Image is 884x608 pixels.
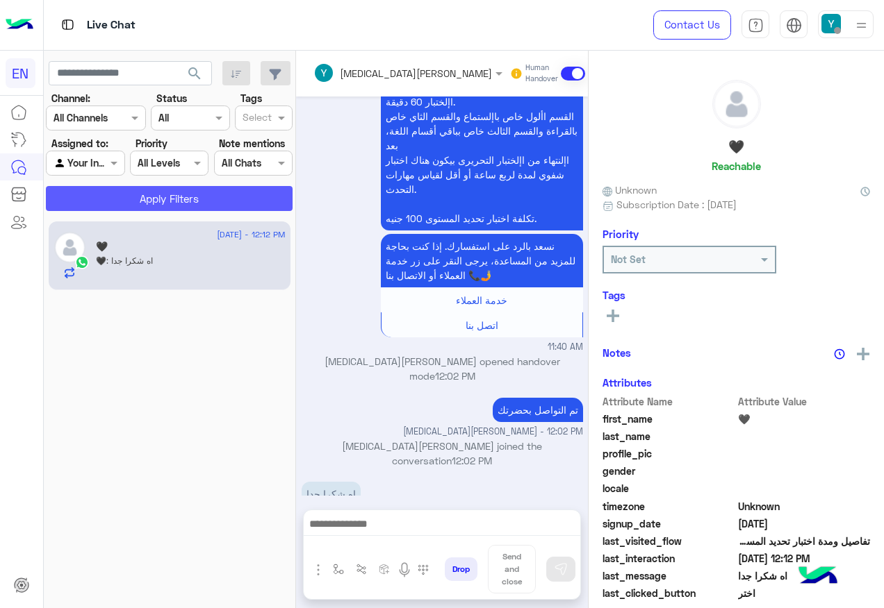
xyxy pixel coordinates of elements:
span: اه شكرا جدا [106,255,153,266]
img: defaultAdmin.png [713,81,760,128]
button: Drop [445,557,477,581]
p: Live Chat [87,16,136,35]
img: profile [853,17,870,34]
span: Unknown [738,499,871,514]
img: tab [786,17,802,33]
img: WhatsApp [75,255,89,269]
button: Trigger scenario [350,558,373,581]
label: Priority [136,136,167,151]
span: null [738,464,871,478]
span: 2025-08-17T09:12:37.839Z [738,551,871,566]
img: send attachment [310,561,327,578]
span: خدمة العملاء [456,294,507,306]
span: search [186,65,203,82]
img: defaultAdmin.png [54,232,85,263]
h5: 🖤 [96,241,108,253]
img: notes [834,348,845,360]
div: EN [6,58,35,88]
span: Attribute Value [738,394,871,409]
label: Tags [240,91,262,105]
h6: Reachable [712,160,761,172]
label: Assigned to: [51,136,108,151]
button: create order [373,558,396,581]
span: signup_date [603,516,735,531]
img: select flow [333,564,344,575]
h6: Attributes [603,376,652,389]
button: search [178,61,212,91]
div: Select [240,110,272,128]
p: 17/8/2025, 12:12 PM [302,482,361,506]
span: locale [603,481,735,496]
span: [DATE] - 12:12 PM [217,228,285,241]
span: 12:02 PM [435,370,475,382]
label: Status [156,91,187,105]
p: 17/8/2025, 12:02 PM [493,398,583,422]
span: اختر [738,586,871,600]
span: null [738,481,871,496]
span: 11:40 AM [548,341,583,354]
a: Contact Us [653,10,731,40]
span: gender [603,464,735,478]
img: tab [748,17,764,33]
span: 12:02 PM [452,455,492,466]
p: 17/8/2025, 11:40 AM [381,17,583,230]
span: last_clicked_button [603,586,735,600]
h6: Notes [603,346,631,359]
img: add [857,348,869,360]
img: Trigger scenario [356,564,367,575]
img: send message [554,562,568,576]
img: Logo [6,10,33,40]
button: select flow [327,558,350,581]
span: تفاصيل ومدة اختبار تحديد المستوى [738,534,871,548]
span: 🖤 [96,255,106,266]
img: hulul-logo.png [794,552,842,601]
img: tab [59,16,76,33]
label: Note mentions [219,136,285,151]
img: make a call [418,564,429,575]
a: tab [742,10,769,40]
span: last_interaction [603,551,735,566]
p: 17/8/2025, 11:40 AM [381,234,583,287]
h6: Priority [603,228,639,240]
button: Send and close [488,545,536,593]
span: last_message [603,568,735,583]
img: send voice note [396,561,413,578]
span: Subscription Date : [DATE] [616,197,737,212]
span: first_name [603,412,735,426]
span: 2025-08-17T08:37:35.065Z [738,516,871,531]
span: [MEDICAL_DATA][PERSON_NAME] - 12:02 PM [403,425,583,439]
span: Attribute Name [603,394,735,409]
span: اه شكرا جدا [738,568,871,583]
p: [MEDICAL_DATA][PERSON_NAME] opened handover mode [302,354,583,384]
span: timezone [603,499,735,514]
h6: Tags [603,289,870,301]
img: userImage [821,14,841,33]
button: Apply Filters [46,186,293,211]
small: Human Handover [525,62,558,85]
span: 🖤 [738,412,871,426]
span: last_visited_flow [603,534,735,548]
span: last_name [603,429,735,444]
span: اتصل بنا [466,319,498,331]
h5: 🖤 [728,139,744,155]
label: Channel: [51,91,90,105]
span: profile_pic [603,446,735,461]
span: Unknown [603,183,657,197]
img: create order [379,564,390,575]
p: [MEDICAL_DATA][PERSON_NAME] joined the conversation [302,439,583,468]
